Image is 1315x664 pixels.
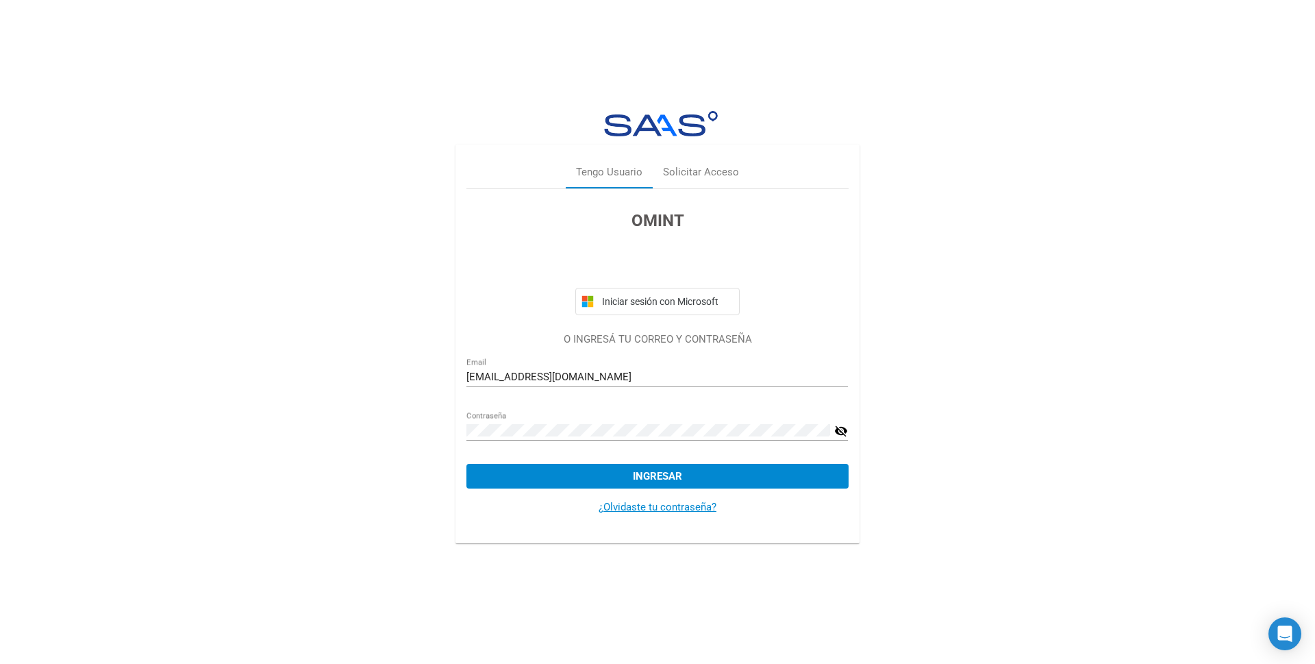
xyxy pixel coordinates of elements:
div: Tengo Usuario [576,164,642,180]
button: Ingresar [466,464,848,489]
iframe: Botón de Acceder con Google [568,248,747,278]
span: Iniciar sesión con Microsoft [599,296,734,307]
div: Solicitar Acceso [663,164,739,180]
div: Open Intercom Messenger [1268,617,1301,650]
h3: OMINT [466,208,848,233]
p: O INGRESÁ TU CORREO Y CONTRASEÑA [466,332,848,347]
mat-icon: visibility_off [834,423,848,439]
span: Ingresar [633,470,682,482]
button: Iniciar sesión con Microsoft [575,288,740,315]
a: ¿Olvidaste tu contraseña? [599,501,716,513]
